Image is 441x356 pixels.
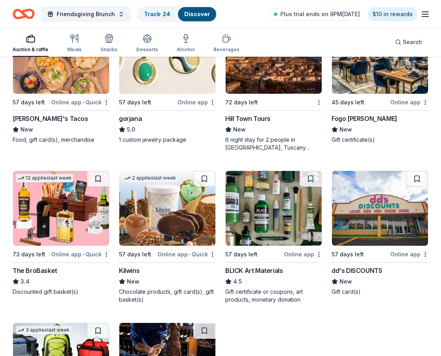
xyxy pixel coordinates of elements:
a: Plus trial ends on 9PM[DATE] [269,8,365,20]
div: Online app [284,249,322,259]
span: Friendsgiving Brunch [57,9,115,19]
button: Track· 24Discover [137,6,217,22]
a: Image for gorjana10 applieslast week57 days leftOnline appgorjana5.01 custom jewelry package [119,19,216,144]
span: New [339,277,352,286]
button: Snacks [100,31,117,57]
span: 4.5 [233,277,242,286]
a: Image for Torchy's Tacos1 applylast week57 days leftOnline app•Quick[PERSON_NAME]'s TacosNewFood,... [13,19,109,144]
div: Kilwins [119,266,139,275]
img: Image for BLICK Art Materials [226,171,322,246]
div: Online app [390,249,428,259]
span: 3.4 [20,277,30,286]
div: dd's DISCOUNTS [332,266,382,275]
a: Image for Fogo de Chao3 applieslast week45 days leftOnline appFogo [PERSON_NAME]NewGift certifica... [332,19,428,144]
div: 12 applies last week [16,174,73,182]
button: Desserts [136,31,158,57]
div: Gift certificate or coupons, art products, monetary donation [225,288,322,304]
button: Meals [67,31,82,57]
div: Discounted gift basket(s) [13,288,109,296]
span: Search [403,37,422,47]
div: Beverages [213,46,239,53]
span: New [233,125,246,134]
span: Plus trial ends on 9PM[DATE] [280,9,360,19]
a: Home [13,5,35,23]
button: Beverages [213,31,239,57]
div: BLICK Art Materials [225,266,283,275]
a: Image for Kilwins2 applieslast week57 days leftOnline app•QuickKilwinsNewChocolate products, gift... [119,171,216,304]
div: Auction & raffle [13,46,48,53]
a: Image for BLICK Art Materials57 days leftOnline appBLICK Art Materials4.5Gift certificate or coup... [225,171,322,304]
div: Online app Quick [51,97,109,107]
div: 57 days left [119,250,151,259]
img: Image for Kilwins [119,171,215,246]
div: Online app Quick [157,249,216,259]
a: Track· 24 [144,11,170,17]
div: 6 night stay for 2 people in [GEOGRAPHIC_DATA], Tuscany (charity rate is $1380; retails at $2200;... [225,136,322,152]
span: New [127,277,139,286]
img: Image for dd's DISCOUNTS [332,171,428,246]
div: Hill Town Tours [225,114,271,123]
div: 57 days left [13,98,45,107]
div: The BroBasket [13,266,57,275]
span: New [339,125,352,134]
a: Image for The BroBasket12 applieslast week73 days leftOnline app•QuickThe BroBasket3.4Discounted ... [13,171,109,296]
span: New [20,125,33,134]
div: 73 days left [13,250,45,259]
div: gorjana [119,114,142,123]
a: Image for Hill Town Tours 8 applieslast week72 days leftHill Town ToursNew6 night stay for 2 peop... [225,19,322,152]
div: Meals [67,46,82,53]
div: 57 days left [225,250,258,259]
div: 72 days left [225,98,258,107]
div: Food, gift card(s), merchandise [13,136,109,144]
div: Gift certificate(s) [332,136,428,144]
div: Online app [178,97,216,107]
button: Alcohol [177,31,195,57]
a: $10 in rewards [368,7,417,21]
span: 5.0 [127,125,135,134]
div: 45 days left [332,98,364,107]
span: • [83,251,84,258]
span: • [83,99,84,106]
a: Image for dd's DISCOUNTS57 days leftOnline appdd's DISCOUNTSNewGift card(s) [332,171,428,296]
div: Fogo [PERSON_NAME] [332,114,397,123]
div: Online app Quick [51,249,109,259]
span: • [189,251,191,258]
div: Snacks [100,46,117,53]
div: 57 days left [332,250,364,259]
div: Chocolate products, gift card(s), gift basket(s) [119,288,216,304]
button: Friendsgiving Brunch [41,6,131,22]
div: 1 custom jewelry package [119,136,216,144]
img: Image for The BroBasket [13,171,109,246]
button: Auction & raffle [13,31,48,57]
div: 3 applies last week [16,326,71,334]
div: Online app [390,97,428,107]
div: Alcohol [177,46,195,53]
div: Gift card(s) [332,288,428,296]
button: Search [389,34,428,50]
div: 57 days left [119,98,151,107]
div: Desserts [136,46,158,53]
div: [PERSON_NAME]'s Tacos [13,114,88,123]
div: 2 applies last week [122,174,178,182]
a: Discover [184,11,210,17]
